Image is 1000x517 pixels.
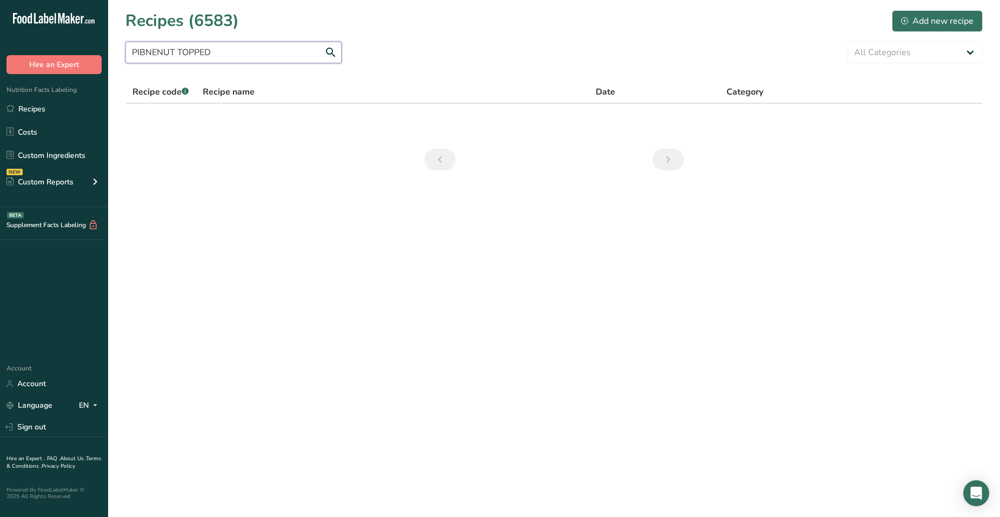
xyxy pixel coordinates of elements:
[6,487,102,500] div: Powered By FoodLabelMaker © 2025 All Rights Reserved
[125,9,239,33] h1: Recipes (6583)
[6,455,45,462] a: Hire an Expert .
[424,149,456,170] a: Previous page
[892,10,983,32] button: Add new recipe
[6,176,74,188] div: Custom Reports
[132,86,189,98] span: Recipe code
[963,480,989,506] div: Open Intercom Messenger
[6,169,23,175] div: NEW
[6,55,102,74] button: Hire an Expert
[7,212,24,218] div: BETA
[42,462,75,470] a: Privacy Policy
[6,455,101,470] a: Terms & Conditions .
[6,396,52,415] a: Language
[125,42,342,63] input: Search for recipe
[652,149,684,170] a: Next page
[596,85,615,98] span: Date
[901,15,974,28] div: Add new recipe
[726,85,763,98] span: Category
[203,85,255,98] span: Recipe name
[79,399,102,412] div: EN
[60,455,86,462] a: About Us .
[47,455,60,462] a: FAQ .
